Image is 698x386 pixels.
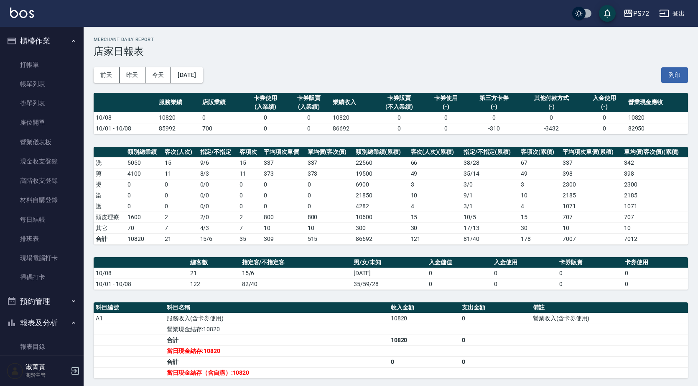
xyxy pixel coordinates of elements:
[94,157,125,168] td: 洗
[120,67,145,83] button: 昨天
[198,157,238,168] td: 9 / 6
[306,212,354,222] td: 800
[424,112,468,123] td: 0
[237,233,262,244] td: 35
[331,93,374,112] th: 業績收入
[468,112,520,123] td: 0
[163,233,198,244] td: 21
[7,363,23,379] img: Person
[354,179,408,190] td: 6900
[94,93,688,134] table: a dense table
[560,179,622,190] td: 2300
[94,201,125,212] td: 護
[163,157,198,168] td: 15
[409,212,462,222] td: 15
[165,356,389,367] td: 合計
[557,279,622,289] td: 0
[306,190,354,201] td: 0
[623,279,688,289] td: 0
[157,112,200,123] td: 10820
[374,123,424,134] td: 0
[163,201,198,212] td: 0
[557,268,622,279] td: 0
[94,257,688,290] table: a dense table
[237,212,262,222] td: 2
[560,233,622,244] td: 7007
[125,157,163,168] td: 5050
[426,94,466,102] div: 卡券使用
[94,179,125,190] td: 燙
[94,112,157,123] td: 10/08
[237,168,262,179] td: 11
[519,168,560,179] td: 49
[557,257,622,268] th: 卡券販賣
[427,279,492,289] td: 0
[376,94,422,102] div: 卡券販賣
[599,5,616,22] button: save
[560,212,622,222] td: 707
[3,55,80,74] a: 打帳單
[246,102,285,111] div: (入業績)
[460,335,531,345] td: 0
[620,5,652,22] button: PS72
[237,222,262,233] td: 7
[622,157,688,168] td: 342
[492,268,557,279] td: 0
[125,201,163,212] td: 0
[583,123,626,134] td: 0
[409,222,462,233] td: 30
[3,113,80,132] a: 座位開單
[3,133,80,152] a: 營業儀表板
[424,123,468,134] td: 0
[389,335,460,345] td: 10820
[560,222,622,233] td: 10
[165,313,389,324] td: 服務收入(含卡券使用)
[585,94,624,102] div: 入金使用
[623,268,688,279] td: 0
[626,112,688,123] td: 10820
[163,147,198,158] th: 客次(人次)
[262,222,306,233] td: 10
[560,157,622,168] td: 337
[125,212,163,222] td: 1600
[519,233,560,244] td: 178
[262,190,306,201] td: 0
[125,222,163,233] td: 70
[519,212,560,222] td: 15
[460,356,531,367] td: 0
[409,147,462,158] th: 客次(人次)(累積)
[622,147,688,158] th: 單均價(客次價)(累積)
[427,268,492,279] td: 0
[520,123,582,134] td: -3432
[188,257,239,268] th: 總客數
[94,233,125,244] td: 合計
[583,112,626,123] td: 0
[237,147,262,158] th: 客項次
[94,279,188,289] td: 10/01 - 10/08
[3,190,80,210] a: 材料自購登錄
[354,168,408,179] td: 19500
[622,212,688,222] td: 707
[287,123,331,134] td: 0
[460,302,531,313] th: 支出金額
[461,212,519,222] td: 10 / 5
[389,356,460,367] td: 0
[262,157,306,168] td: 337
[409,179,462,190] td: 3
[94,147,688,245] table: a dense table
[461,201,519,212] td: 3 / 1
[519,222,560,233] td: 30
[94,212,125,222] td: 頭皮理療
[198,147,238,158] th: 指定/不指定
[519,201,560,212] td: 4
[427,257,492,268] th: 入金儲值
[163,179,198,190] td: 0
[94,190,125,201] td: 染
[25,371,68,379] p: 高階主管
[531,302,688,313] th: 備註
[3,74,80,94] a: 帳單列表
[306,147,354,158] th: 單均價(客次價)
[94,222,125,233] td: 其它
[262,147,306,158] th: 平均項次單價
[376,102,422,111] div: (不入業績)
